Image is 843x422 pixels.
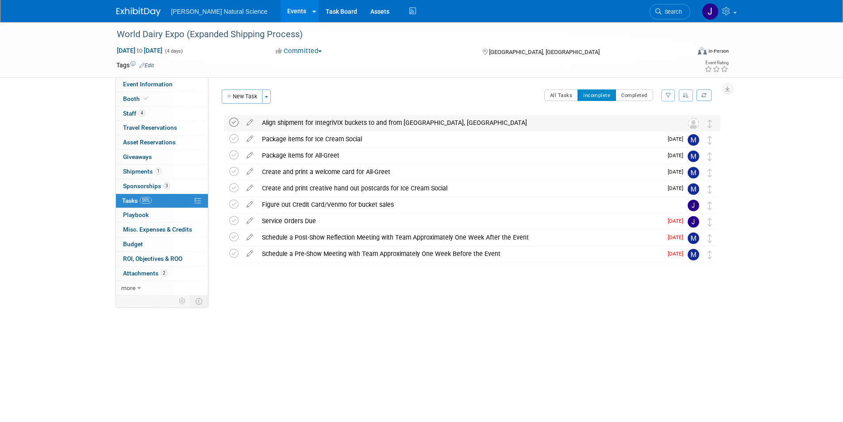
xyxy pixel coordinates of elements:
a: Sponsorships3 [116,179,208,194]
span: [DATE] [668,169,688,175]
img: Meggie Asche [688,232,699,244]
a: edit [242,119,258,127]
button: All Tasks [544,89,578,101]
div: Service Orders Due [258,213,662,228]
img: Meggie Asche [688,167,699,178]
span: Playbook [123,211,149,218]
a: Refresh [697,89,712,101]
a: Budget [116,237,208,252]
i: Move task [708,169,712,177]
a: Giveaways [116,150,208,164]
a: Booth [116,92,208,106]
a: Staff4 [116,107,208,121]
a: Shipments1 [116,165,208,179]
span: Asset Reservations [123,139,176,146]
img: Meggie Asche [688,249,699,260]
i: Move task [708,185,712,194]
span: Misc. Expenses & Credits [123,226,192,233]
img: Meggie Asche [688,183,699,195]
a: edit [242,184,258,192]
i: Move task [708,201,712,210]
div: Schedule a Pre-Show Meeting with Team Approximately One Week Before the Event [258,246,662,261]
span: Budget [123,240,143,248]
div: Figure out Credit Card/Venmo for bucket sales [258,197,670,212]
span: 3 [163,182,170,189]
span: Staff [123,110,145,117]
i: Move task [708,251,712,259]
span: ROI, Objectives & ROO [123,255,182,262]
span: Travel Reservations [123,124,177,131]
span: [DATE] [668,152,688,159]
td: Personalize Event Tab Strip [175,295,190,307]
span: 4 [139,110,145,116]
span: Search [662,8,682,15]
div: Event Format [638,46,729,59]
a: edit [242,233,258,241]
span: 59% [140,197,152,204]
i: Move task [708,152,712,161]
span: [GEOGRAPHIC_DATA], [GEOGRAPHIC_DATA] [489,49,600,55]
a: Playbook [116,208,208,222]
div: Package items for All-Greet [258,148,662,163]
a: Attachments2 [116,267,208,281]
span: [DATE] [DATE] [116,46,163,54]
i: Move task [708,234,712,243]
a: Misc. Expenses & Credits [116,223,208,237]
span: [DATE] [668,251,688,257]
img: Unassigned [688,118,699,129]
div: Create and print a welcome card for All-Greet [258,164,662,179]
a: more [116,281,208,295]
button: Committed [273,46,325,56]
img: Format-Inperson.png [698,47,707,54]
img: Meggie Asche [688,134,699,146]
a: Travel Reservations [116,121,208,135]
button: New Task [222,89,262,104]
img: Jennifer Bullock [688,200,699,211]
span: Booth [123,95,150,102]
span: Attachments [123,270,167,277]
td: Tags [116,61,154,70]
div: Package items for Ice Cream Social [258,132,662,147]
i: Move task [708,218,712,226]
span: more [121,284,135,291]
a: edit [242,217,258,225]
a: edit [242,201,258,209]
span: Giveaways [123,153,152,160]
img: ExhibitDay [116,8,161,16]
img: Jennifer Bullock [688,216,699,228]
span: Sponsorships [123,182,170,190]
img: Meggie Asche [688,151,699,162]
span: Shipments [123,168,162,175]
img: Jennifer Bullock [702,3,719,20]
div: Event Rating [704,61,728,65]
button: Completed [616,89,653,101]
i: Booth reservation complete [144,96,148,101]
i: Move task [708,136,712,144]
a: ROI, Objectives & ROO [116,252,208,266]
span: 1 [155,168,162,174]
span: [DATE] [668,218,688,224]
a: Search [650,4,690,19]
div: Schedule a Post-Show Reflection Meeting with Team Approximately One Week After the Event [258,230,662,245]
span: Event Information [123,81,173,88]
span: 2 [161,270,167,276]
a: edit [242,151,258,159]
a: edit [242,135,258,143]
a: Tasks59% [116,194,208,208]
span: [DATE] [668,234,688,240]
button: Incomplete [577,89,616,101]
span: [PERSON_NAME] Natural Science [171,8,268,15]
div: Align shipment for IntegriVIX buckets to and from [GEOGRAPHIC_DATA], [GEOGRAPHIC_DATA] [258,115,670,130]
span: (4 days) [164,48,183,54]
span: Tasks [122,197,152,204]
td: Toggle Event Tabs [190,295,208,307]
a: Asset Reservations [116,136,208,150]
div: Create and print creative hand out postcards for Ice Cream Social [258,181,662,196]
a: Edit [139,62,154,69]
a: edit [242,168,258,176]
div: World Dairy Expo (Expanded Shipping Process) [114,27,677,43]
span: [DATE] [668,185,688,191]
span: [DATE] [668,136,688,142]
a: edit [242,250,258,258]
div: In-Person [708,48,729,54]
